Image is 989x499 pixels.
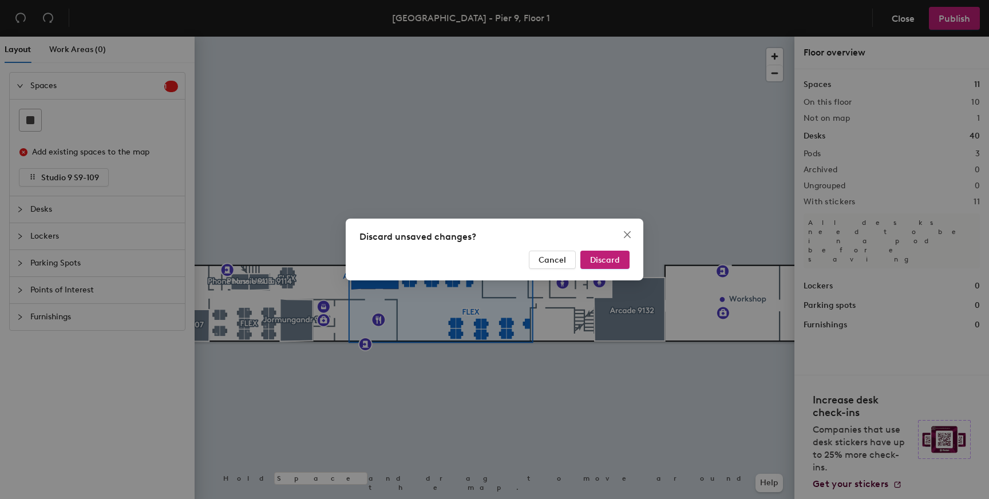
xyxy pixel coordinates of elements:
button: Cancel [529,251,576,269]
button: Close [618,225,636,244]
span: Cancel [539,255,566,265]
div: Discard unsaved changes? [359,230,630,244]
span: Close [618,230,636,239]
span: Discard [590,255,620,265]
span: close [623,230,632,239]
button: Discard [580,251,630,269]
